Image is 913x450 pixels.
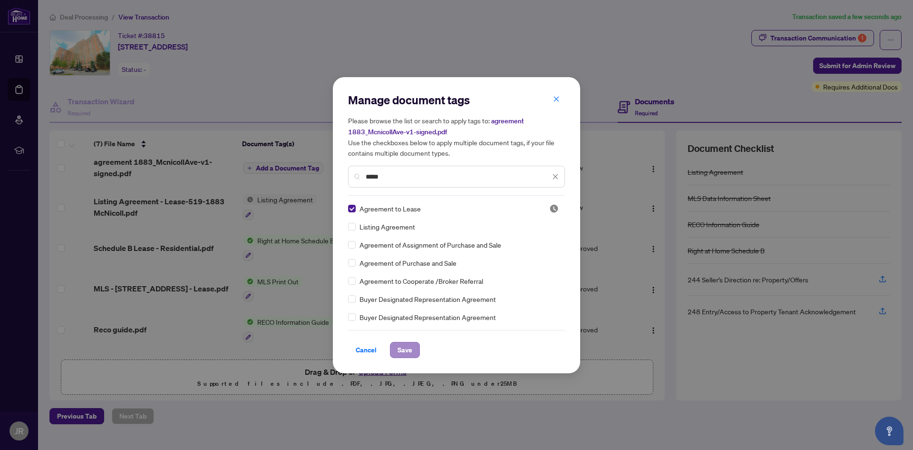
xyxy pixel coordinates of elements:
[356,342,377,358] span: Cancel
[348,92,565,108] h2: Manage document tags
[348,342,384,358] button: Cancel
[359,276,483,286] span: Agreement to Cooperate /Broker Referral
[398,342,412,358] span: Save
[552,173,559,180] span: close
[553,96,560,102] span: close
[348,117,524,136] span: agreement 1883_McnicollAve-v1-signed.pdf
[549,204,559,213] img: status
[390,342,420,358] button: Save
[359,258,456,268] span: Agreement of Purchase and Sale
[359,240,501,250] span: Agreement of Assignment of Purchase and Sale
[549,204,559,213] span: Pending Review
[359,203,421,214] span: Agreement to Lease
[875,417,903,445] button: Open asap
[359,221,415,232] span: Listing Agreement
[359,312,496,322] span: Buyer Designated Representation Agreement
[348,115,565,158] h5: Please browse the list or search to apply tags to: Use the checkboxes below to apply multiple doc...
[359,294,496,304] span: Buyer Designated Representation Agreement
